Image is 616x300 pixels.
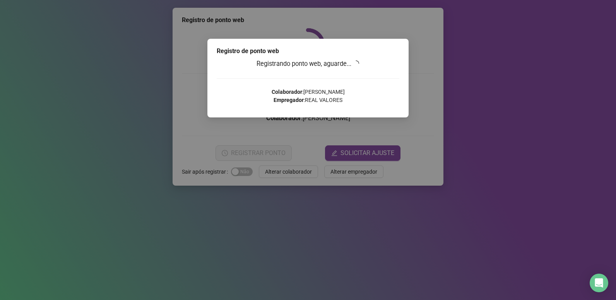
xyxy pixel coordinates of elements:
[272,89,302,95] strong: Colaborador
[352,60,360,68] span: loading
[590,274,608,292] div: Open Intercom Messenger
[217,59,399,69] h3: Registrando ponto web, aguarde...
[217,88,399,104] p: : [PERSON_NAME] : REAL VALORES
[217,47,399,56] div: Registro de ponto web
[274,97,304,103] strong: Empregador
